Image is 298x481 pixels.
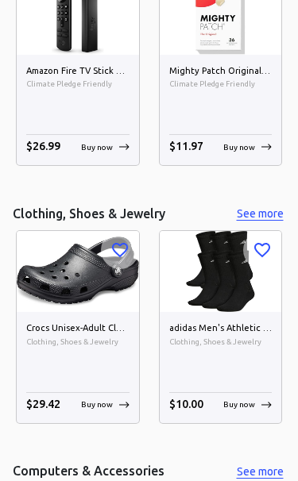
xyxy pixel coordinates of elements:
h6: adidas Men's Athletic Cushioned Crew Socks with Arch Compression for a Secure Fit (6-Pair) [169,322,273,337]
h6: Crocs Unisex-Adult Classic Clogs [26,322,130,337]
span: Climate Pledge Friendly [169,79,273,91]
h6: Mighty Patch Original from Hero Cosmetics - Hydrocolloid Acne Pimple Patch for Covering Zits and ... [169,65,273,79]
h6: Amazon Fire TV Stick 4K Max streaming device, Wi-Fi 6, Alexa Voice Remote (includes TV controls) [26,65,130,79]
p: Buy now [223,142,255,154]
h5: Clothing, Shoes & Jewelry [13,206,165,223]
span: $ 10.00 [169,398,203,411]
span: $ 29.42 [26,398,60,411]
p: Buy now [81,399,113,411]
span: Clothing, Shoes & Jewelry [169,337,273,349]
span: $ 26.99 [26,140,60,153]
span: Climate Pledge Friendly [26,79,130,91]
h5: Computers & Accessories [13,464,164,480]
p: Buy now [81,142,113,154]
p: Buy now [223,399,255,411]
img: adidas Men's Athletic Cushioned Crew Socks with Arch Compression for a Secure Fit (6-Pair) image [160,232,282,313]
img: Crocs Unisex-Adult Classic Clogs image [17,232,139,313]
button: See more [234,205,285,225]
span: $ 11.97 [169,140,203,153]
span: Clothing, Shoes & Jewelry [26,337,130,349]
